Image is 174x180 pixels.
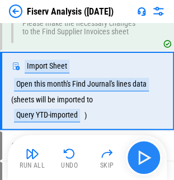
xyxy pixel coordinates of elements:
[14,78,149,91] div: Open this month's Find Journal's lines data
[20,162,45,169] div: Run All
[61,162,78,169] div: Undo
[22,19,139,36] div: Please make the necessary changes to the Find Supplier Invoices sheet
[15,144,50,171] button: Run All
[135,148,153,166] img: Main button
[89,144,125,171] button: Skip
[51,144,87,171] button: Undo
[14,109,80,122] div: Query YTD-imported
[63,147,76,160] img: Undo
[9,4,22,18] img: Back
[100,147,114,160] img: Skip
[26,147,39,160] img: Run All
[152,4,165,18] img: Settings menu
[11,60,152,122] div: ( sheets will be imported to )
[137,7,146,16] img: Support
[27,6,114,17] div: Fiserv Analysis ([DATE])
[100,162,114,169] div: Skip
[25,60,69,73] div: Import Sheet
